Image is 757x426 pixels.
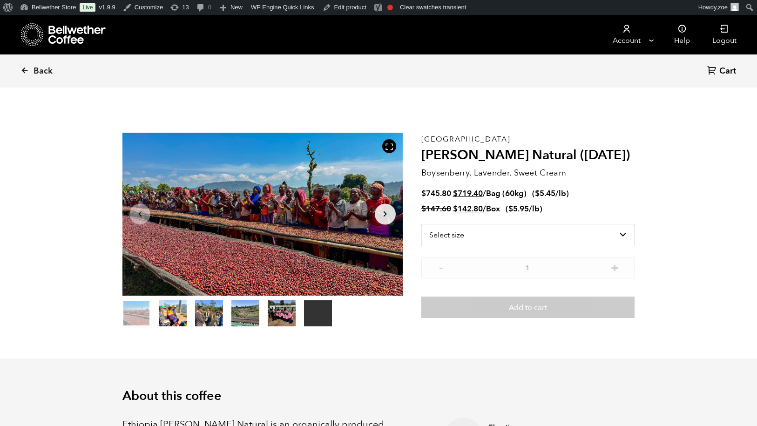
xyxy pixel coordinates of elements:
span: ( ) [532,188,569,199]
a: Help [663,15,701,54]
span: Back [34,66,53,77]
span: Cart [719,66,736,77]
span: $ [535,188,540,199]
span: $ [421,203,426,214]
a: Cart [707,65,738,78]
a: Account [598,15,655,54]
span: Box [486,203,500,214]
bdi: 5.95 [508,203,529,214]
button: + [609,262,621,271]
span: / [483,203,486,214]
button: Add to cart [421,297,635,318]
bdi: 142.80 [453,203,483,214]
video: Your browser does not support the video tag. [304,300,332,326]
a: Logout [701,15,748,54]
bdi: 5.45 [535,188,555,199]
div: Focus keyphrase not set [387,5,393,10]
p: Boysenberry, Lavender, Sweet Cream [421,167,635,179]
span: $ [421,188,426,199]
span: $ [453,188,458,199]
h2: About this coffee [122,389,635,404]
span: /lb [555,188,566,199]
a: Live [80,3,95,12]
span: / [483,188,486,199]
h2: [PERSON_NAME] Natural ([DATE]) [421,148,635,163]
span: $ [508,203,513,214]
span: zoe [718,4,728,11]
bdi: 719.40 [453,188,483,199]
button: - [435,262,447,271]
span: /lb [529,203,540,214]
bdi: 745.80 [421,188,451,199]
bdi: 147.60 [421,203,451,214]
span: ( ) [506,203,542,214]
span: Bag (60kg) [486,188,527,199]
span: $ [453,203,458,214]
